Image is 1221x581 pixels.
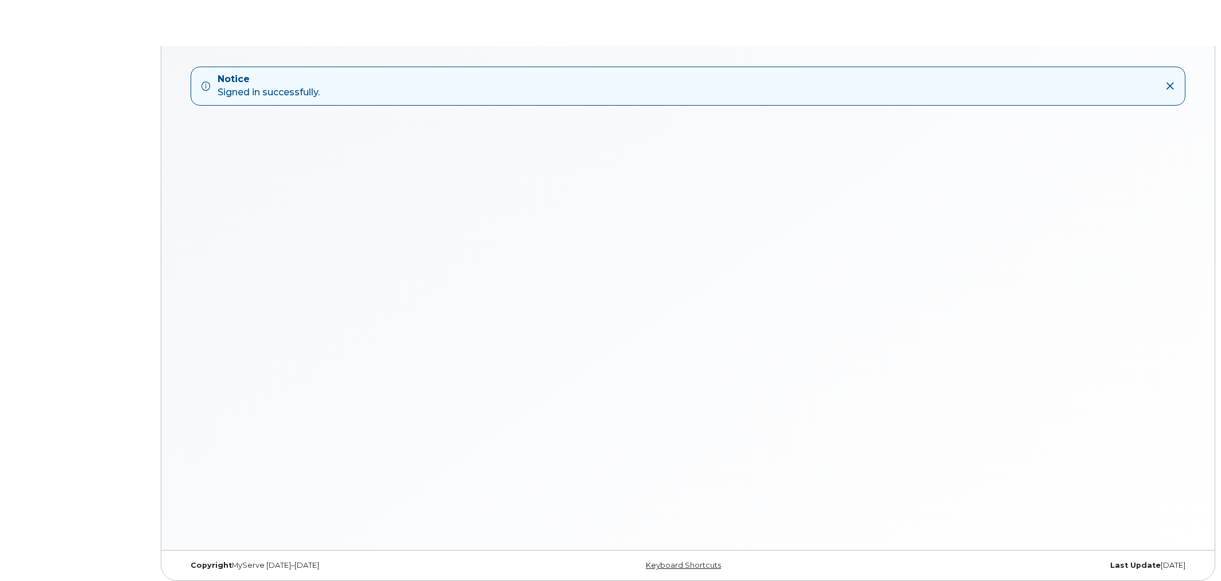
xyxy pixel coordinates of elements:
[1110,561,1161,570] strong: Last Update
[646,561,721,570] a: Keyboard Shortcuts
[218,73,320,86] strong: Notice
[218,73,320,99] div: Signed in successfully.
[856,561,1194,570] div: [DATE]
[191,561,232,570] strong: Copyright
[182,561,520,570] div: MyServe [DATE]–[DATE]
